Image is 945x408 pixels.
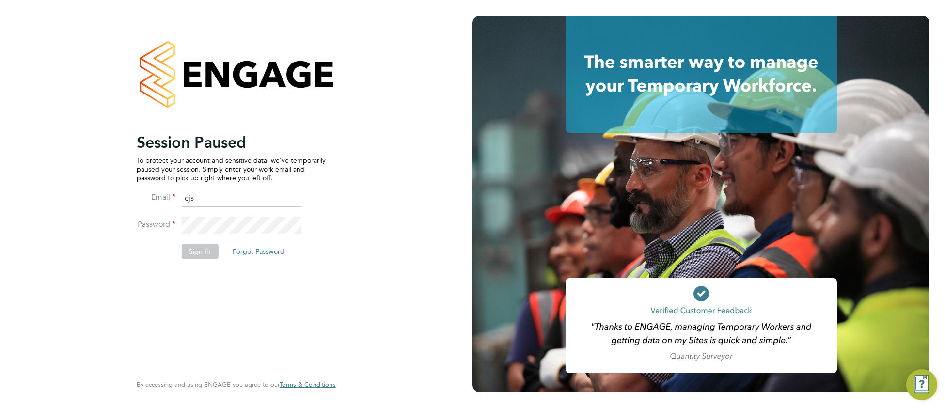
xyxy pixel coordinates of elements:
[280,380,335,389] span: Terms & Conditions
[137,156,326,183] p: To protect your account and sensitive data, we've temporarily paused your session. Simply enter y...
[137,192,175,203] label: Email
[280,381,335,389] a: Terms & Conditions
[181,244,218,259] button: Sign In
[137,220,175,230] label: Password
[225,244,292,259] button: Forgot Password
[181,190,301,207] input: Enter your work email...
[137,380,335,389] span: By accessing and using ENGAGE you agree to our
[906,369,937,400] button: Engage Resource Center
[137,133,326,152] h2: Session Paused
